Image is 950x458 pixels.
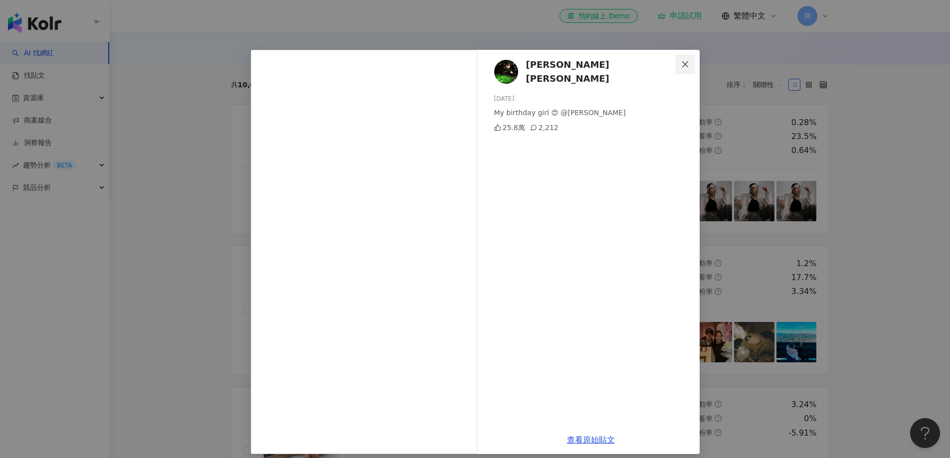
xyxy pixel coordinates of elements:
[494,58,678,86] a: KOL Avatar[PERSON_NAME] [PERSON_NAME]
[494,60,518,84] img: KOL Avatar
[526,58,678,86] span: [PERSON_NAME] [PERSON_NAME]
[494,94,692,104] div: [DATE]
[567,435,615,445] a: 查看原始貼文
[494,107,692,118] div: My birthday girl 😍 @[PERSON_NAME]
[675,54,695,74] button: Close
[530,122,559,133] div: 2,212
[681,60,689,68] span: close
[494,122,525,133] div: 25.8萬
